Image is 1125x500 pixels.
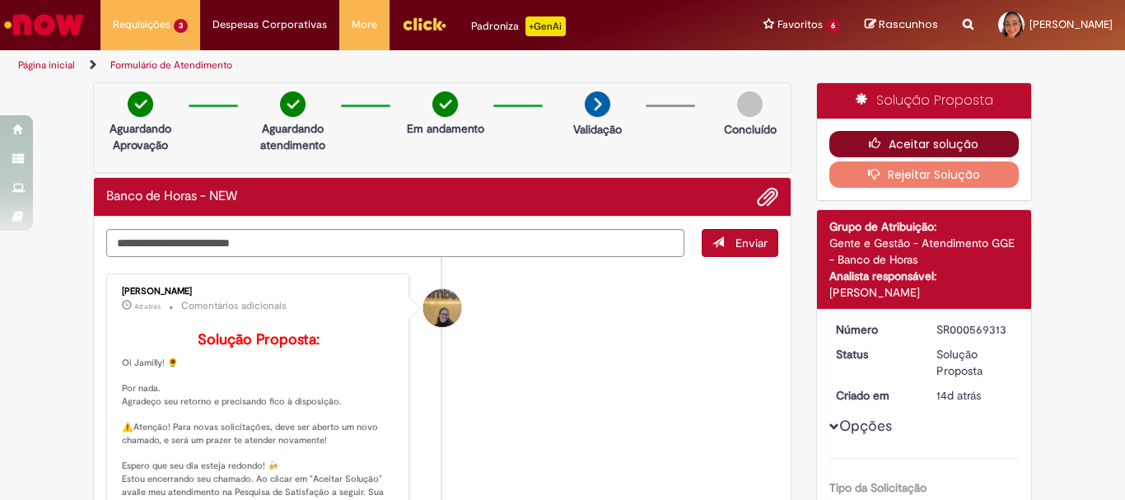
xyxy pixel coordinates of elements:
img: click_logo_yellow_360x200.png [402,12,446,36]
button: Aceitar solução [829,131,1020,157]
div: Solução Proposta [936,346,1013,379]
span: Requisições [113,16,170,33]
span: 14d atrás [936,388,981,403]
p: Aguardando Aprovação [100,120,180,153]
img: img-circle-grey.png [737,91,763,117]
dt: Criado em [824,387,925,404]
textarea: Digite sua mensagem aqui... [106,229,684,257]
p: Validação [573,121,622,138]
img: ServiceNow [2,8,86,41]
span: Rascunhos [879,16,938,32]
dt: Número [824,321,925,338]
div: Amanda De Campos Gomes Do Nascimento [423,289,461,327]
span: Favoritos [777,16,823,33]
dt: Status [824,346,925,362]
p: Aguardando atendimento [253,120,333,153]
time: 16/09/2025 10:15:58 [936,388,981,403]
a: Rascunhos [865,17,938,33]
ul: Trilhas de página [12,50,738,81]
div: Padroniza [471,16,566,36]
p: Em andamento [407,120,484,137]
time: 26/09/2025 15:29:24 [134,301,161,311]
b: Tipo da Solicitação [829,480,927,495]
div: Grupo de Atribuição: [829,218,1020,235]
span: Enviar [735,236,768,250]
img: arrow-next.png [585,91,610,117]
p: Concluído [724,121,777,138]
span: 4d atrás [134,301,161,311]
div: Analista responsável: [829,268,1020,284]
button: Rejeitar Solução [829,161,1020,188]
img: check-circle-green.png [432,91,458,117]
b: Solução Proposta: [198,330,320,349]
div: [PERSON_NAME] [122,287,396,297]
div: Solução Proposta [817,83,1032,119]
div: Gente e Gestão - Atendimento GGE - Banco de Horas [829,235,1020,268]
span: [PERSON_NAME] [1029,17,1113,31]
p: +GenAi [525,16,566,36]
img: check-circle-green.png [280,91,306,117]
span: More [352,16,377,33]
button: Adicionar anexos [757,186,778,208]
a: Página inicial [18,58,75,72]
a: Formulário de Atendimento [110,58,232,72]
div: [PERSON_NAME] [829,284,1020,301]
button: Enviar [702,229,778,257]
span: Despesas Corporativas [212,16,327,33]
div: SR000569313 [936,321,1013,338]
span: 6 [826,19,840,33]
small: Comentários adicionais [181,299,287,313]
img: check-circle-green.png [128,91,153,117]
h2: Banco de Horas - NEW Histórico de tíquete [106,189,237,204]
div: 16/09/2025 10:15:58 [936,387,1013,404]
span: 3 [174,19,188,33]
